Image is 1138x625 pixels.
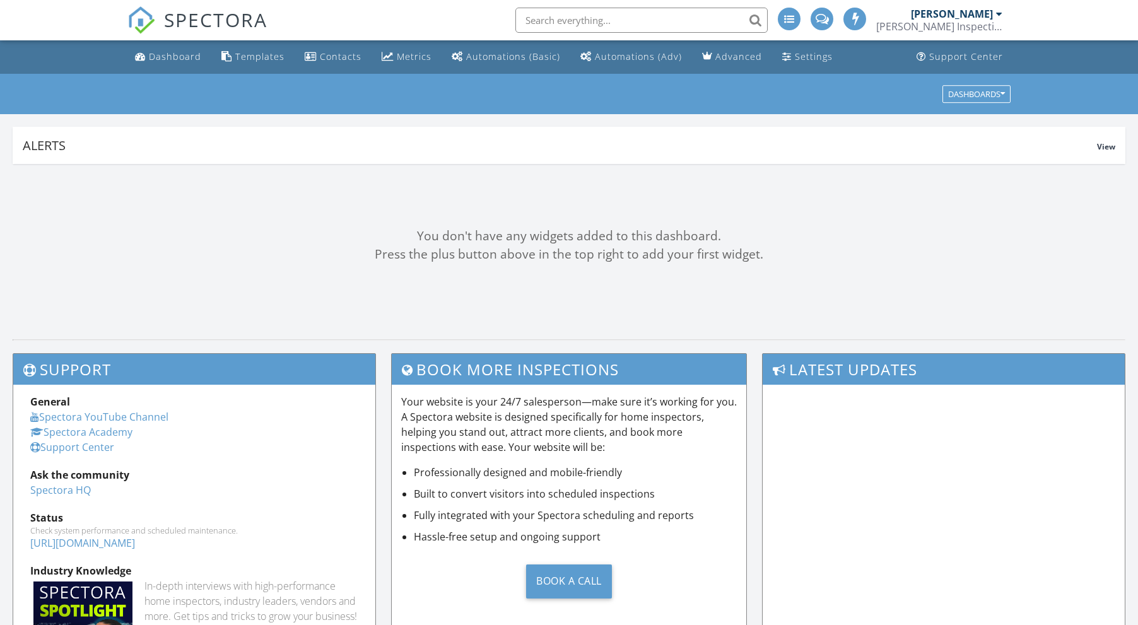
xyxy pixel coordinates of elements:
[23,137,1097,154] div: Alerts
[948,90,1005,98] div: Dashboards
[763,354,1125,385] h3: Latest Updates
[13,354,375,385] h3: Support
[30,440,114,454] a: Support Center
[320,50,361,62] div: Contacts
[526,564,612,599] div: Book a Call
[912,45,1008,69] a: Support Center
[911,8,993,20] div: [PERSON_NAME]
[216,45,290,69] a: Templates
[515,8,768,33] input: Search everything...
[377,45,437,69] a: Metrics
[392,354,746,385] h3: Book More Inspections
[942,85,1011,103] button: Dashboards
[401,554,737,608] a: Book a Call
[30,410,168,424] a: Spectora YouTube Channel
[164,6,267,33] span: SPECTORA
[414,486,737,501] li: Built to convert visitors into scheduled inspections
[1097,141,1115,152] span: View
[795,50,833,62] div: Settings
[30,525,358,535] div: Check system performance and scheduled maintenance.
[414,465,737,480] li: Professionally designed and mobile-friendly
[876,20,1002,33] div: Freeborn Inspections
[447,45,565,69] a: Automations (Basic)
[466,50,560,62] div: Automations (Basic)
[149,50,201,62] div: Dashboard
[144,578,358,624] div: In-depth interviews with high-performance home inspectors, industry leaders, vendors and more. Ge...
[30,563,358,578] div: Industry Knowledge
[13,245,1125,264] div: Press the plus button above in the top right to add your first widget.
[414,508,737,523] li: Fully integrated with your Spectora scheduling and reports
[130,45,206,69] a: Dashboard
[13,227,1125,245] div: You don't have any widgets added to this dashboard.
[397,50,431,62] div: Metrics
[575,45,687,69] a: Automations (Advanced)
[697,45,767,69] a: Advanced
[127,17,267,44] a: SPECTORA
[401,394,737,455] p: Your website is your 24/7 salesperson—make sure it’s working for you. A Spectora website is desig...
[235,50,284,62] div: Templates
[30,395,70,409] strong: General
[929,50,1003,62] div: Support Center
[127,6,155,34] img: The Best Home Inspection Software - Spectora
[414,529,737,544] li: Hassle-free setup and ongoing support
[30,536,135,550] a: [URL][DOMAIN_NAME]
[30,467,358,482] div: Ask the community
[30,510,358,525] div: Status
[595,50,682,62] div: Automations (Adv)
[777,45,838,69] a: Settings
[715,50,762,62] div: Advanced
[30,483,91,497] a: Spectora HQ
[300,45,367,69] a: Contacts
[30,425,132,439] a: Spectora Academy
